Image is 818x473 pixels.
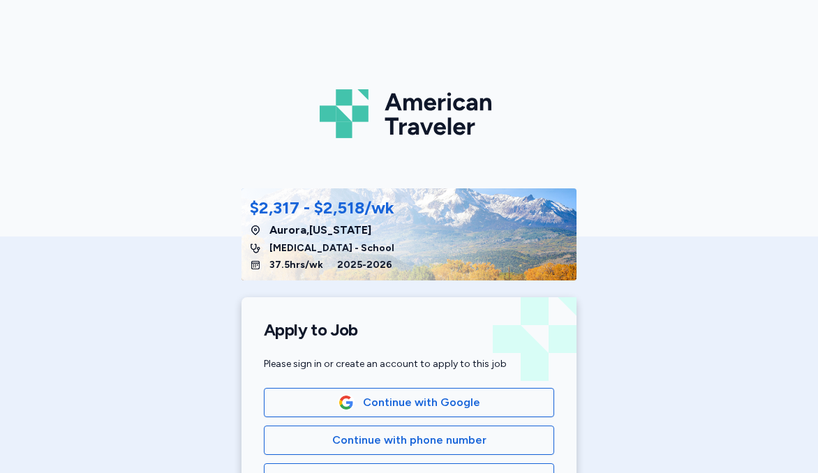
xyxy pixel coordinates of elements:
span: [MEDICAL_DATA] - School [269,241,394,255]
span: Aurora , [US_STATE] [269,222,371,239]
h1: Apply to Job [264,320,554,340]
button: Continue with phone number [264,426,554,455]
div: $2,317 - $2,518/wk [250,197,394,219]
span: Continue with phone number [332,432,486,449]
div: Please sign in or create an account to apply to this job [264,357,554,371]
button: Google LogoContinue with Google [264,388,554,417]
span: 2025 - 2026 [337,258,392,272]
img: Google Logo [339,395,354,410]
img: Logo [320,84,498,144]
span: 37.5 hrs/wk [269,258,323,272]
span: Continue with Google [363,394,480,411]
